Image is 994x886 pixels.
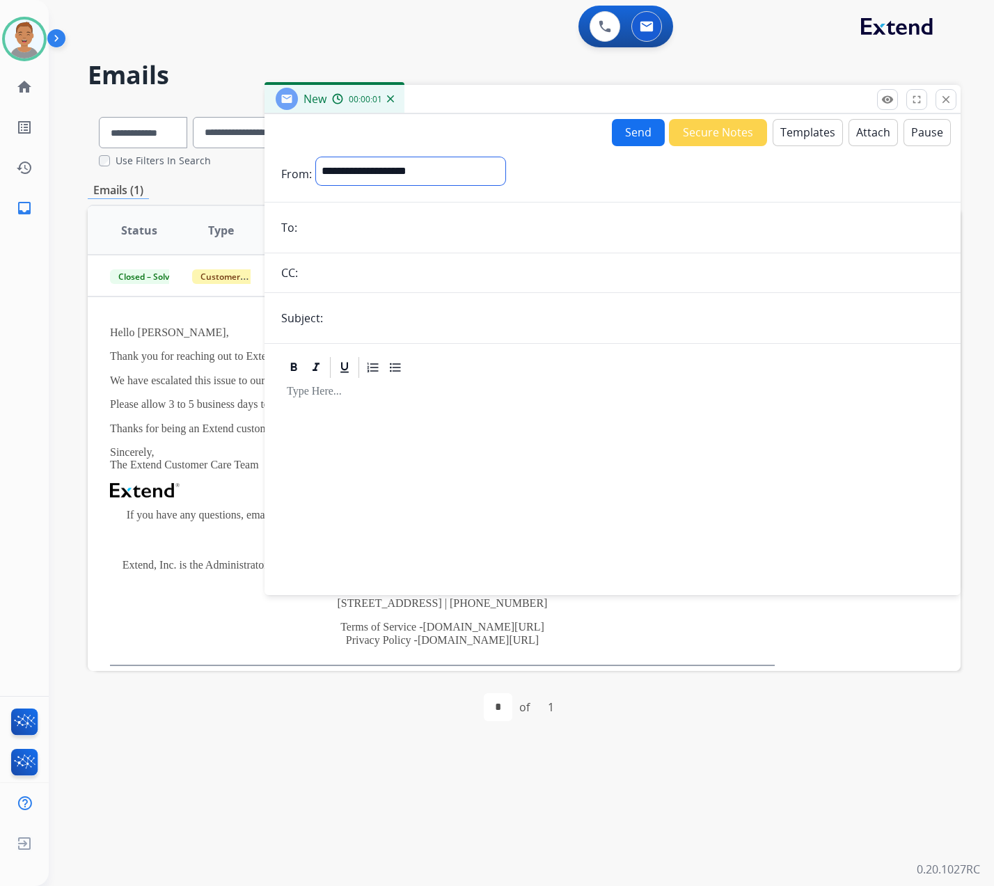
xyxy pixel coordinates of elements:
div: 1 [537,693,565,721]
p: We have escalated this issue to our Internal team. [110,374,775,387]
p: CC: [281,264,298,281]
h2: Emails [88,61,961,89]
mat-icon: home [16,79,33,95]
p: From: [281,166,312,182]
button: Pause [904,119,951,146]
span: Closed – Solved [110,269,187,284]
span: New [303,91,326,106]
span: Type [208,222,234,239]
div: Bold [283,357,304,378]
p: Sincerely, The Extend Customer Care Team [110,446,775,472]
button: Secure Notes [669,119,767,146]
div: Bullet List [385,357,406,378]
span: Customer Support [192,269,283,284]
button: Templates [773,119,843,146]
div: Italic [306,357,326,378]
p: 0.20.1027RC [917,861,980,878]
div: of [519,699,530,715]
p: Hello [PERSON_NAME], [110,326,775,339]
div: Underline [334,357,355,378]
p: To: [281,219,297,236]
a: [DOMAIN_NAME][URL] [423,621,544,633]
mat-icon: inbox [16,200,33,216]
span: Status [121,222,157,239]
img: avatar [5,19,44,58]
mat-icon: list_alt [16,119,33,136]
p: Product Protection powered by Extend. Extend, Inc. is the Administrator and Extend Warranty Servi... [110,546,775,610]
mat-icon: fullscreen [910,93,923,106]
img: Extend Logo [110,483,180,498]
p: Terms of Service - Privacy Policy - [110,621,775,647]
p: Please allow 3 to 5 business days to get an update regarding this issue. [110,398,775,411]
p: Subject: [281,310,323,326]
span: 00:00:01 [349,94,382,105]
a: [DOMAIN_NAME][URL] [418,634,539,646]
mat-icon: close [940,93,952,106]
label: Use Filters In Search [116,154,211,168]
p: If you have any questions, email or call [PHONE_NUMBER] [DATE]-[DATE], 9am-8pm EST and [DATE] & [... [110,509,775,535]
p: Thank you for reaching out to Extend! [110,350,775,363]
button: Send [612,119,665,146]
button: Attach [849,119,898,146]
mat-icon: remove_red_eye [881,93,894,106]
p: Thanks for being an Extend customer. If you need further support, visit us online at [DOMAIN_NAME... [110,422,775,435]
div: Ordered List [363,357,384,378]
mat-icon: history [16,159,33,176]
p: Emails (1) [88,182,149,199]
